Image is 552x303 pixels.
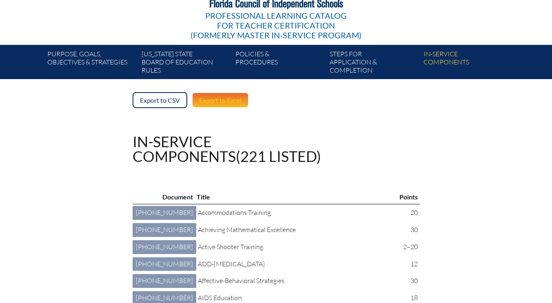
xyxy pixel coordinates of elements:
p: Affective-Behavioral Strategies [198,276,394,286]
a: [US_STATE] StateBoard of Education rules [138,48,232,79]
p: 12 [401,259,418,270]
a: [PHONE_NUMBER] [133,223,196,237]
p: 20 [401,208,418,218]
p: ADD-[MEDICAL_DATA] [198,259,394,270]
p: 30 [401,225,418,235]
p: Title [197,192,391,202]
h1: In-service components (221 listed) [133,134,321,164]
p: Accommodations Training [198,208,394,218]
a: Policies &Procedures [232,48,326,79]
div: Professional Learning Catalog (formerly Master In-service Program) [191,11,361,40]
p: 2–20 [401,242,418,252]
span: for Teacher Certification [217,20,335,30]
p: Points [399,192,418,202]
a: [PHONE_NUMBER] [133,240,196,254]
a: Export to Excel [192,92,249,108]
a: In-servicecomponents [420,48,514,79]
a: [PHONE_NUMBER] [133,257,196,271]
p: Achieving Mathematical Excellence [198,225,394,235]
a: [PHONE_NUMBER] [133,206,196,220]
p: 30 [401,276,418,286]
a: Steps forapplication & completion [326,48,420,79]
a: Purpose, goals,objectives & strategies [44,48,138,79]
a: [PHONE_NUMBER] [133,274,196,288]
p: Active Shooter Training [198,242,394,252]
a: Export to CSV [133,92,187,108]
p: Document [135,192,193,202]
